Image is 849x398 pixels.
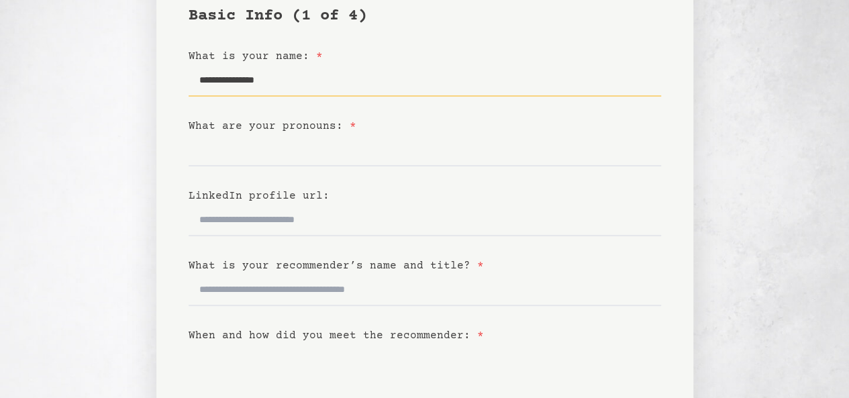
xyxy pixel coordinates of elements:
[189,50,323,62] label: What is your name:
[189,190,330,202] label: LinkedIn profile url:
[189,5,661,27] h1: Basic Info (1 of 4)
[189,120,356,132] label: What are your pronouns:
[189,260,484,272] label: What is your recommender’s name and title?
[189,330,484,342] label: When and how did you meet the recommender:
